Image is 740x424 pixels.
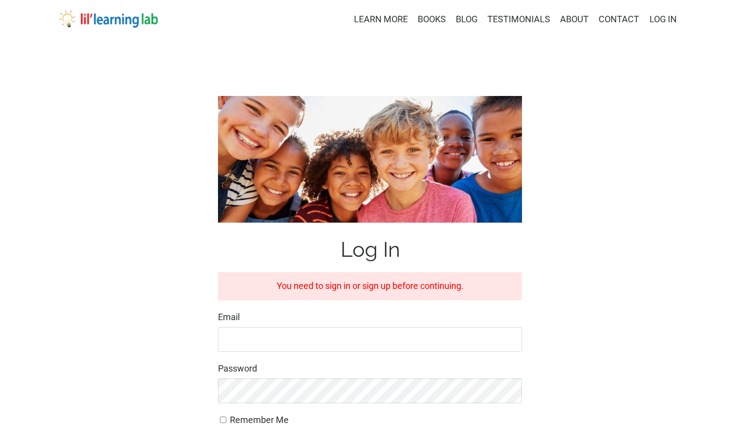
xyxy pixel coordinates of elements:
[218,237,522,262] h1: Log In
[456,12,478,27] a: BLOG
[220,417,226,423] input: Remember Me
[599,12,639,27] a: CONTACT
[218,362,522,376] label: Password
[487,12,550,27] a: TESTIMONIALS
[218,310,522,325] label: Email
[560,12,589,27] a: ABOUT
[650,14,677,24] a: LOG IN
[218,272,522,300] div: You need to sign in or sign up before continuing.
[354,12,408,27] a: LEARN MORE
[59,10,158,28] img: lil' learning lab
[418,12,446,27] a: BOOKS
